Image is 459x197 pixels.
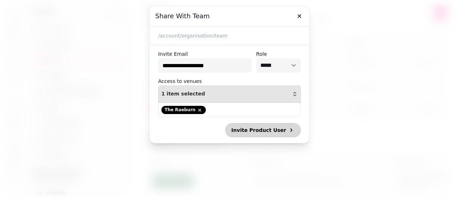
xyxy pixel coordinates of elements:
p: /account/organisation/team [158,32,301,39]
span: 1 item selected [161,91,205,97]
span: Invite Product User [231,128,286,133]
label: Invite Email [158,50,252,58]
h3: Share With Team [155,12,304,20]
button: Invite Product User [225,123,301,137]
label: Role [256,50,301,58]
label: Access to venues [158,77,202,85]
div: The Raeburn [161,106,206,114]
button: 1 item selected [158,85,301,103]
